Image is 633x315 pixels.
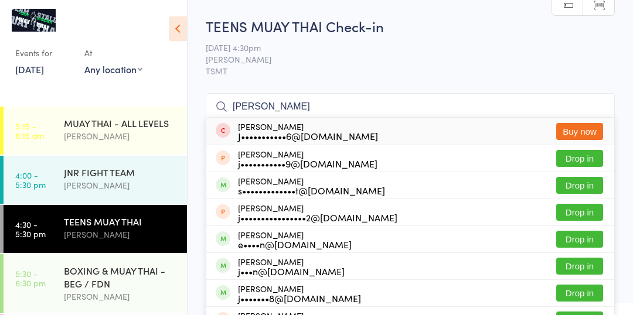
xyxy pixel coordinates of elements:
span: [DATE] 4:30pm [206,42,597,53]
div: JNR FIGHT TEAM [64,166,177,179]
div: s•••••••••••••t@[DOMAIN_NAME] [238,186,385,195]
button: Drop in [556,177,603,194]
div: j•••n@[DOMAIN_NAME] [238,266,345,276]
div: BOXING & MUAY THAI - BEG / FDN [64,264,177,290]
div: j•••••••••••9@[DOMAIN_NAME] [238,159,377,168]
time: 5:15 - 6:15 am [15,121,44,140]
button: Drop in [556,204,603,221]
div: J•••••••••••6@[DOMAIN_NAME] [238,131,378,141]
div: [PERSON_NAME] [64,290,177,303]
button: Drop in [556,258,603,275]
div: [PERSON_NAME] [238,230,352,249]
img: Team Stalder Muay Thai [12,9,56,32]
div: [PERSON_NAME] [238,122,378,141]
div: TEENS MUAY THAI [64,215,177,228]
div: [PERSON_NAME] [238,203,397,222]
span: TSMT [206,65,615,77]
div: [PERSON_NAME] [238,176,385,195]
button: Buy now [556,123,603,140]
button: Drop in [556,150,603,167]
a: 4:00 -5:30 pmJNR FIGHT TEAM[PERSON_NAME] [4,156,187,204]
div: j••••••••••••••••2@[DOMAIN_NAME] [238,213,397,222]
div: j•••••••8@[DOMAIN_NAME] [238,293,361,303]
div: [PERSON_NAME] [238,257,345,276]
h2: TEENS MUAY THAI Check-in [206,16,615,36]
div: MUAY THAI - ALL LEVELS [64,117,177,129]
time: 5:30 - 6:30 pm [15,269,46,287]
a: 5:30 -6:30 pmBOXING & MUAY THAI - BEG / FDN[PERSON_NAME] [4,254,187,313]
div: [PERSON_NAME] [238,284,361,303]
button: Drop in [556,285,603,302]
a: 4:30 -5:30 pmTEENS MUAY THAI[PERSON_NAME] [4,205,187,253]
div: [PERSON_NAME] [64,129,177,143]
div: [PERSON_NAME] [238,149,377,168]
div: Events for [15,43,73,63]
a: 5:15 -6:15 amMUAY THAI - ALL LEVELS[PERSON_NAME] [4,107,187,155]
div: Any location [84,63,142,76]
div: [PERSON_NAME] [64,179,177,192]
time: 4:00 - 5:30 pm [15,170,46,189]
button: Drop in [556,231,603,248]
span: [PERSON_NAME] [206,53,597,65]
a: [DATE] [15,63,44,76]
div: [PERSON_NAME] [64,228,177,241]
div: e••••n@[DOMAIN_NAME] [238,239,352,249]
time: 4:30 - 5:30 pm [15,220,46,238]
input: Search [206,93,615,120]
div: At [84,43,142,63]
